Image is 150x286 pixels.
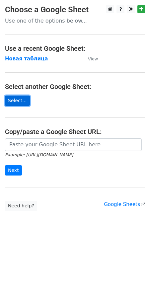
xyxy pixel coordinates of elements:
[5,17,145,24] p: Use one of the options below...
[5,165,22,176] input: Next
[5,152,73,157] small: Example: [URL][DOMAIN_NAME]
[5,201,37,211] a: Need help?
[5,5,145,15] h3: Choose a Google Sheet
[5,83,145,91] h4: Select another Google Sheet:
[5,138,142,151] input: Paste your Google Sheet URL here
[5,128,145,136] h4: Copy/paste a Google Sheet URL:
[5,44,145,52] h4: Use a recent Google Sheet:
[88,56,98,61] small: View
[117,254,150,286] iframe: Chat Widget
[104,201,145,207] a: Google Sheets
[5,56,48,62] a: Новая таблица
[5,96,30,106] a: Select...
[81,56,98,62] a: View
